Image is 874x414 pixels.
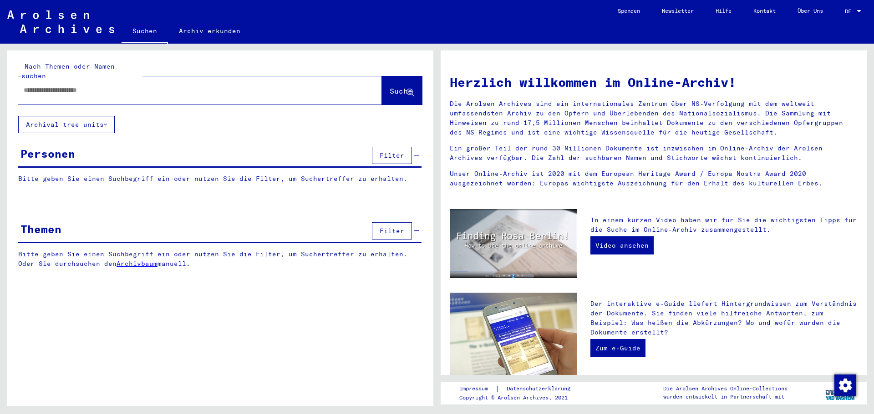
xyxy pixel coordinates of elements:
span: Filter [380,227,404,235]
span: Filter [380,151,404,160]
p: Der interaktive e-Guide liefert Hintergrundwissen zum Verständnis der Dokumente. Sie finden viele... [590,299,858,337]
div: Personen [20,145,75,162]
p: Bitte geben Sie einen Suchbegriff ein oder nutzen Sie die Filter, um Suchertreffer zu erhalten. O... [18,249,422,269]
h1: Herzlich willkommen im Online-Archiv! [450,73,858,92]
div: Themen [20,221,61,237]
img: video.jpg [450,209,577,278]
div: Zustimmung ändern [834,374,856,396]
button: Suche [382,76,422,105]
a: Datenschutzerklärung [499,384,581,394]
span: Suche [390,86,412,95]
p: Copyright © Arolsen Archives, 2021 [459,394,581,402]
mat-label: Nach Themen oder Namen suchen [21,62,115,80]
div: | [459,384,581,394]
img: eguide.jpg [450,293,577,377]
a: Zum e-Guide [590,339,645,357]
button: Filter [372,222,412,239]
a: Video ansehen [590,236,654,254]
button: Archival tree units [18,116,115,133]
p: Bitte geben Sie einen Suchbegriff ein oder nutzen Sie die Filter, um Suchertreffer zu erhalten. [18,174,422,184]
img: Zustimmung ändern [834,374,856,396]
img: Arolsen_neg.svg [7,10,114,33]
p: Die Arolsen Archives sind ein internationales Zentrum über NS-Verfolgung mit dem weltweit umfasse... [450,99,858,137]
a: Archiv erkunden [168,20,251,42]
button: Filter [372,147,412,164]
a: Suchen [122,20,168,44]
a: Impressum [459,384,495,394]
p: Ein großer Teil der rund 30 Millionen Dokumente ist inzwischen im Online-Archiv der Arolsen Archi... [450,144,858,163]
p: Die Arolsen Archives Online-Collections [663,384,788,393]
img: yv_logo.png [823,381,858,404]
a: Archivbaum [117,259,158,268]
p: wurden entwickelt in Partnerschaft mit [663,393,788,401]
span: DE [845,8,855,15]
p: In einem kurzen Video haben wir für Sie die wichtigsten Tipps für die Suche im Online-Archiv zusa... [590,215,858,234]
p: Unser Online-Archiv ist 2020 mit dem European Heritage Award / Europa Nostra Award 2020 ausgezeic... [450,169,858,188]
